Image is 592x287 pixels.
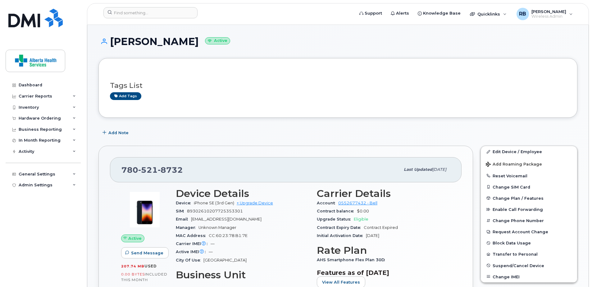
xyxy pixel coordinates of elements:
button: Add Note [98,127,134,138]
span: Suspend/Cancel Device [493,263,544,268]
span: Initial Activation Date [317,233,366,238]
span: Add Note [108,130,129,136]
span: 8732 [158,165,183,175]
button: Suspend/Cancel Device [481,260,577,271]
span: Active IMEI [176,249,209,254]
button: Block Data Usage [481,237,577,248]
span: $0.00 [357,209,369,213]
button: Request Account Change [481,226,577,237]
button: Send Message [121,247,169,258]
span: SIM [176,209,187,213]
span: [DATE] [366,233,379,238]
span: Add Roaming Package [486,162,542,168]
span: City Of Use [176,258,203,262]
img: image20231002-3703462-1angbar.jpeg [126,191,163,228]
h3: Tags List [110,82,566,89]
a: Add tags [110,92,141,100]
button: Change Phone Number [481,215,577,226]
span: — [209,249,213,254]
span: Manager [176,225,198,230]
button: Change IMEI [481,271,577,282]
a: + Upgrade Device [237,201,273,205]
span: used [144,264,157,268]
span: [DATE] [432,167,446,172]
h3: Features as of [DATE] [317,269,450,276]
span: [GEOGRAPHIC_DATA] [203,258,247,262]
h3: Device Details [176,188,309,199]
h3: Rate Plan [317,245,450,256]
span: Device [176,201,194,205]
span: Contract Expiry Date [317,225,364,230]
h3: Business Unit [176,269,309,280]
span: Unknown Manager [198,225,236,230]
span: MAC Address [176,233,209,238]
button: Reset Voicemail [481,170,577,181]
button: Change SIM Card [481,181,577,193]
span: Carrier IMEI [176,241,211,246]
span: Active [128,235,142,241]
h1: [PERSON_NAME] [98,36,577,47]
a: Edit Device / Employee [481,146,577,157]
span: 0.00 Bytes [121,272,145,276]
button: Transfer to Personal [481,248,577,260]
h3: Carrier Details [317,188,450,199]
span: Last updated [404,167,432,172]
span: 89302610207725353301 [187,209,243,213]
span: Send Message [131,250,163,256]
span: 521 [138,165,158,175]
span: View All Features [322,279,360,285]
button: Add Roaming Package [481,157,577,170]
span: Account [317,201,338,205]
span: Contract Expired [364,225,398,230]
span: iPhone SE (3rd Gen) [194,201,234,205]
span: CC:60:23:78:B1:7E [209,233,248,238]
span: Eligible [354,217,368,221]
span: — [211,241,215,246]
span: Enable Call Forwarding [493,207,543,212]
span: Contract balance [317,209,357,213]
small: Active [205,37,230,44]
span: 780 [121,165,183,175]
a: 0552677432 - Bell [338,201,377,205]
span: Upgrade Status [317,217,354,221]
span: 207.74 MB [121,264,144,268]
button: Enable Call Forwarding [481,204,577,215]
button: Change Plan / Features [481,193,577,204]
span: AHS Smartphone Flex Plan 30D [317,257,388,262]
span: [EMAIL_ADDRESS][DOMAIN_NAME] [191,217,262,221]
span: Change Plan / Features [493,196,544,200]
span: included this month [121,272,167,282]
span: Email [176,217,191,221]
